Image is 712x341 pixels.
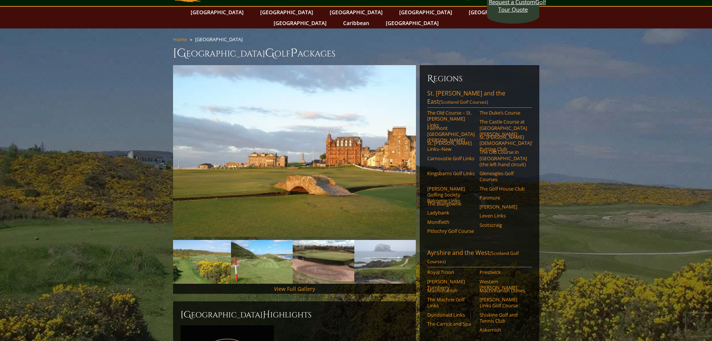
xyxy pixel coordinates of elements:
a: Leven Links [480,213,527,219]
a: The Old Course in [GEOGRAPHIC_DATA] (the left-hand circuit) [480,149,527,167]
a: Caribbean [339,18,373,28]
span: (Scotland Golf Courses) [427,250,519,265]
span: H [263,309,270,321]
a: Monifieth [427,219,475,225]
a: [PERSON_NAME] Turnberry [427,278,475,291]
span: (Scotland Golf Courses) [439,99,488,105]
h2: [GEOGRAPHIC_DATA] ighlights [181,309,409,321]
a: [PERSON_NAME] [480,204,527,210]
a: [PERSON_NAME] Links Golf Course [480,296,527,309]
a: Ayrshire and the West(Scotland Golf Courses) [427,249,532,267]
a: Ladybank [427,210,475,216]
a: Home [173,36,187,43]
a: Dundonald Links [427,312,475,318]
a: St. [PERSON_NAME] Links–New [427,140,475,152]
a: [PERSON_NAME] Golfing Society Balcomie Links [427,186,475,204]
li: [GEOGRAPHIC_DATA] [195,36,246,43]
a: Machrihanish [427,287,475,293]
h6: Regions [427,73,532,85]
a: Shiskine Golf and Tennis Club [480,312,527,324]
a: [GEOGRAPHIC_DATA] [256,7,317,18]
a: The Golf House Club [480,186,527,192]
a: The Castle Course at [GEOGRAPHIC_DATA][PERSON_NAME] [480,119,527,137]
a: View Full Gallery [274,285,315,292]
a: Scotscraig [480,222,527,228]
a: Panmure [480,195,527,201]
a: [GEOGRAPHIC_DATA] [270,18,330,28]
a: Royal Troon [427,269,475,275]
span: G [265,46,274,61]
a: [GEOGRAPHIC_DATA] [187,7,247,18]
a: The Old Course – St. [PERSON_NAME] Links [427,110,475,128]
a: [GEOGRAPHIC_DATA] [382,18,443,28]
a: [GEOGRAPHIC_DATA] [326,7,386,18]
a: Machrihanish Dunes [480,287,527,293]
a: The Machrie Golf Links [427,296,475,309]
a: Gleneagles Golf Courses [480,170,527,183]
a: Pitlochry Golf Course [427,228,475,234]
a: Prestwick [480,269,527,275]
a: Fairmont [GEOGRAPHIC_DATA][PERSON_NAME] [427,125,475,143]
a: St. [PERSON_NAME] and the East(Scotland Golf Courses) [427,89,532,108]
a: Western [PERSON_NAME] [480,278,527,291]
a: St. [PERSON_NAME] [DEMOGRAPHIC_DATA]’ Putting Club [480,134,527,152]
a: Askernish [480,327,527,333]
span: P [290,46,298,61]
a: The Blairgowrie [427,201,475,207]
a: The Carrick and Spa [427,321,475,327]
a: Kingsbarns Golf Links [427,170,475,176]
h1: [GEOGRAPHIC_DATA] olf ackages [173,46,539,61]
a: Carnoustie Golf Links [427,155,475,161]
a: [GEOGRAPHIC_DATA] [395,7,456,18]
a: The Duke’s Course [480,110,527,116]
a: [GEOGRAPHIC_DATA] [465,7,525,18]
